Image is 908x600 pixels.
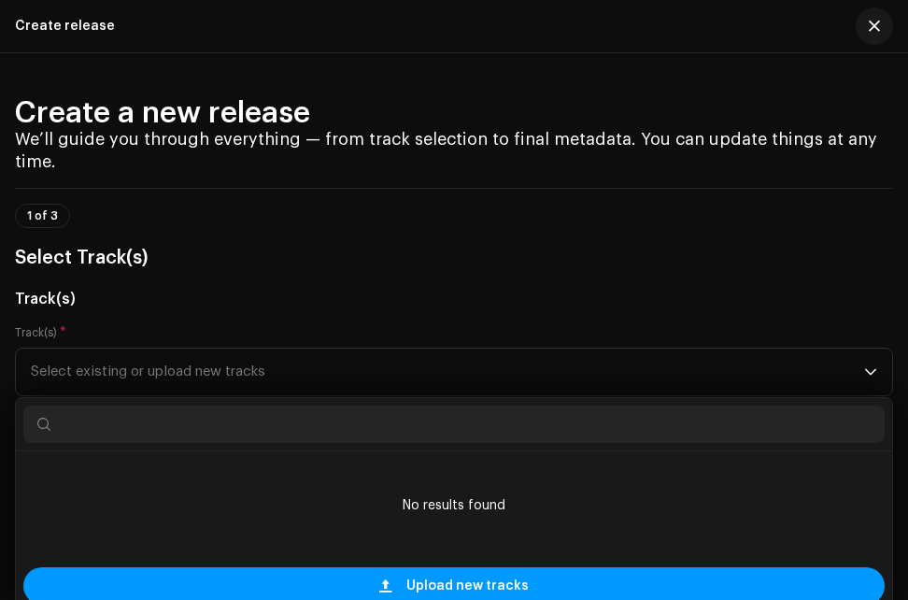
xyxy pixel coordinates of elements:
[23,459,885,552] li: No results found
[15,19,115,34] div: Create release
[15,325,66,340] label: Track(s)
[15,128,893,173] h4: We’ll guide you through everything — from track selection to final metadata. You can update thing...
[27,210,58,221] span: 1 of 3
[15,98,893,128] h2: Create a new release
[15,288,893,310] h5: Track(s)
[31,349,864,395] span: Select existing or upload new tracks
[15,243,893,273] h3: Select Track(s)
[864,349,877,395] div: dropdown trigger
[16,451,892,560] ul: Option List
